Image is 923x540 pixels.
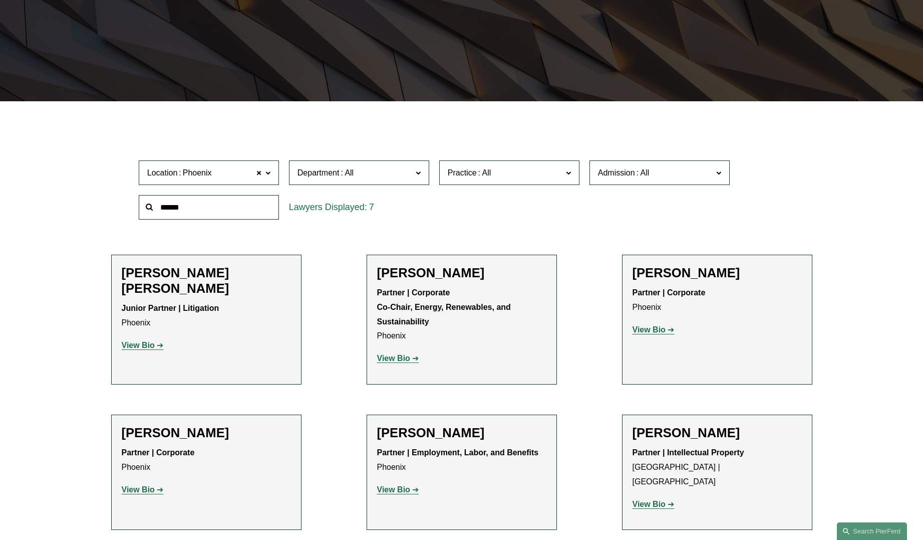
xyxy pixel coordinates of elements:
a: View Bio [633,325,675,334]
p: Phoenix [122,446,291,475]
a: Search this site [837,522,907,540]
strong: View Bio [122,341,155,349]
p: Phoenix [377,286,546,343]
strong: Partner | Intellectual Property [633,448,744,457]
h2: [PERSON_NAME] [PERSON_NAME] [122,265,291,296]
span: Location [147,168,178,177]
strong: Partner | Corporate [377,288,450,297]
a: View Bio [122,485,164,494]
strong: Partner | Employment, Labor, and Benefits [377,448,539,457]
strong: View Bio [377,354,410,363]
strong: Partner | Corporate [633,288,706,297]
a: View Bio [633,500,675,508]
h2: [PERSON_NAME] [377,265,546,281]
p: Phoenix [633,286,802,315]
h2: [PERSON_NAME] [633,425,802,441]
span: Admission [598,168,635,177]
span: 7 [369,202,374,212]
h2: [PERSON_NAME] [633,265,802,281]
strong: View Bio [633,500,666,508]
h2: [PERSON_NAME] [122,425,291,441]
strong: View Bio [633,325,666,334]
strong: Co-Chair, Energy, Renewables, and Sustainability [377,303,513,326]
span: Phoenix [183,166,212,179]
span: Practice [448,168,477,177]
p: [GEOGRAPHIC_DATA] | [GEOGRAPHIC_DATA] [633,446,802,489]
span: Department [297,168,340,177]
a: View Bio [377,354,419,363]
strong: Partner | Corporate [122,448,195,457]
p: Phoenix [122,301,291,330]
a: View Bio [377,485,419,494]
strong: View Bio [122,485,155,494]
strong: Junior Partner | Litigation [122,304,219,312]
a: View Bio [122,341,164,349]
strong: View Bio [377,485,410,494]
h2: [PERSON_NAME] [377,425,546,441]
p: Phoenix [377,446,546,475]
